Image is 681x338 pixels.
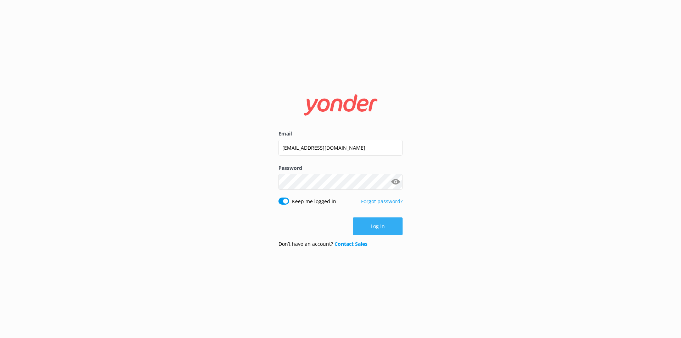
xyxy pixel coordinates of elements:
[278,164,403,172] label: Password
[334,240,367,247] a: Contact Sales
[278,130,403,138] label: Email
[292,198,336,205] label: Keep me logged in
[361,198,403,205] a: Forgot password?
[353,217,403,235] button: Log in
[388,175,403,189] button: Show password
[278,140,403,156] input: user@emailaddress.com
[278,240,367,248] p: Don’t have an account?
